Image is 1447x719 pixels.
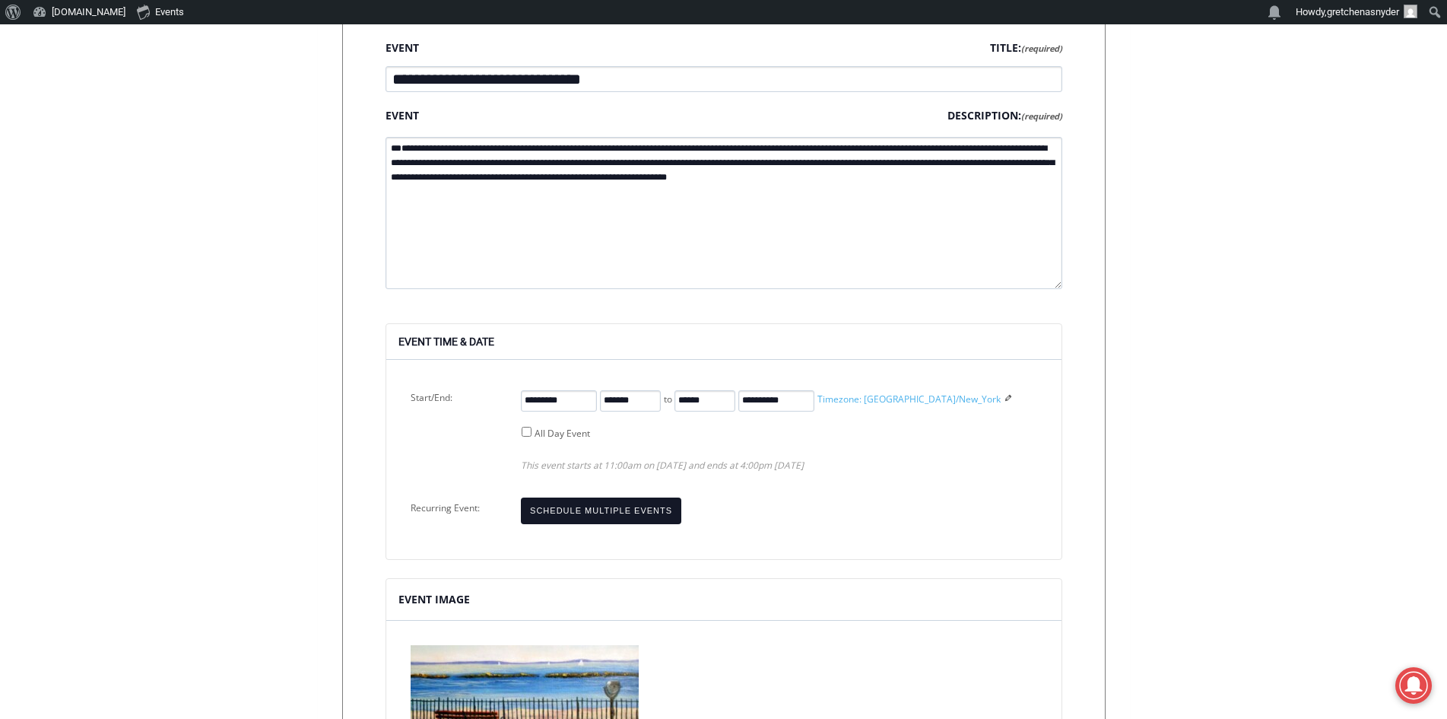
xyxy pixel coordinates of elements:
[386,108,1062,122] label: Event Description:
[521,498,681,524] button: Schedule multiple events
[386,40,1062,55] label: Event Title:
[411,391,452,404] label: Start/End:
[398,151,705,186] span: Intern @ [DOMAIN_NAME]
[521,455,1036,476] div: This event starts at 11:00am on [DATE] and ends at 4:00pm [DATE]
[411,501,480,514] label: Recurring Event:
[398,592,470,606] label: Event Image
[817,393,1013,406] a: Timezone: [GEOGRAPHIC_DATA]/New_York
[535,427,590,440] label: All Day Event
[1021,110,1062,122] span: (required)
[664,393,672,406] span: to
[366,148,737,189] a: Intern @ [DOMAIN_NAME]
[1327,6,1399,17] span: gretchenasnyder
[398,336,1049,347] h3: Event Time & Date
[384,1,719,148] div: "I learned about the history of a place I’d honestly never considered even as a resident of [GEOG...
[530,506,672,515] span: Schedule multiple events
[1021,43,1062,54] span: (required)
